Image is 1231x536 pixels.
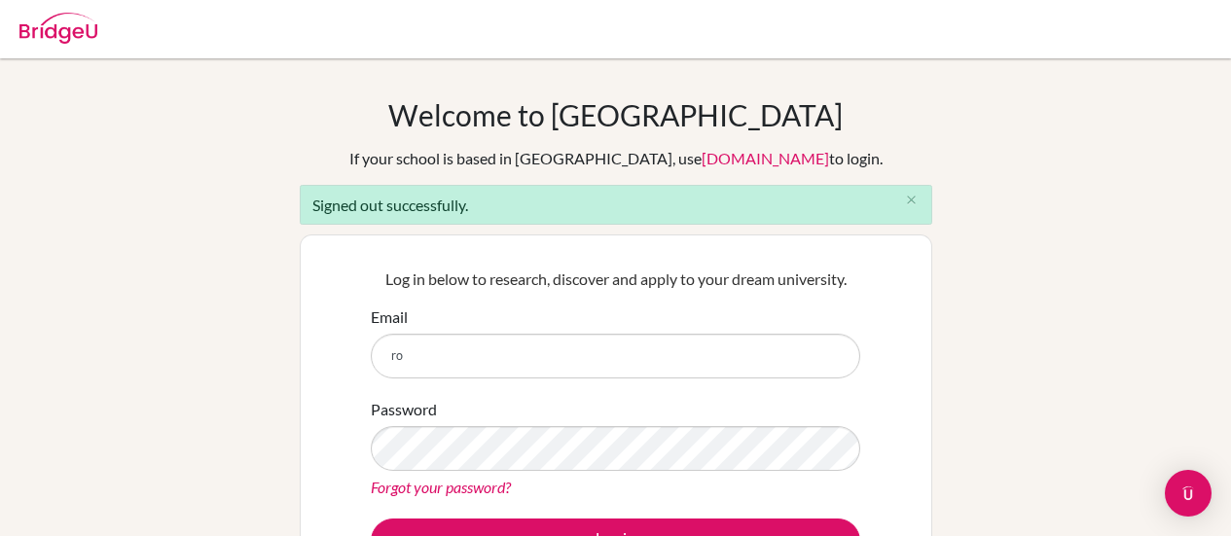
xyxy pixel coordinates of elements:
[371,478,511,496] a: Forgot your password?
[702,149,829,167] a: [DOMAIN_NAME]
[904,193,919,207] i: close
[1165,470,1212,517] div: Open Intercom Messenger
[19,13,97,44] img: Bridge-U
[371,268,860,291] p: Log in below to research, discover and apply to your dream university.
[300,185,932,225] div: Signed out successfully.
[388,97,843,132] h1: Welcome to [GEOGRAPHIC_DATA]
[371,305,408,329] label: Email
[371,398,437,421] label: Password
[892,186,931,215] button: Close
[349,147,883,170] div: If your school is based in [GEOGRAPHIC_DATA], use to login.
